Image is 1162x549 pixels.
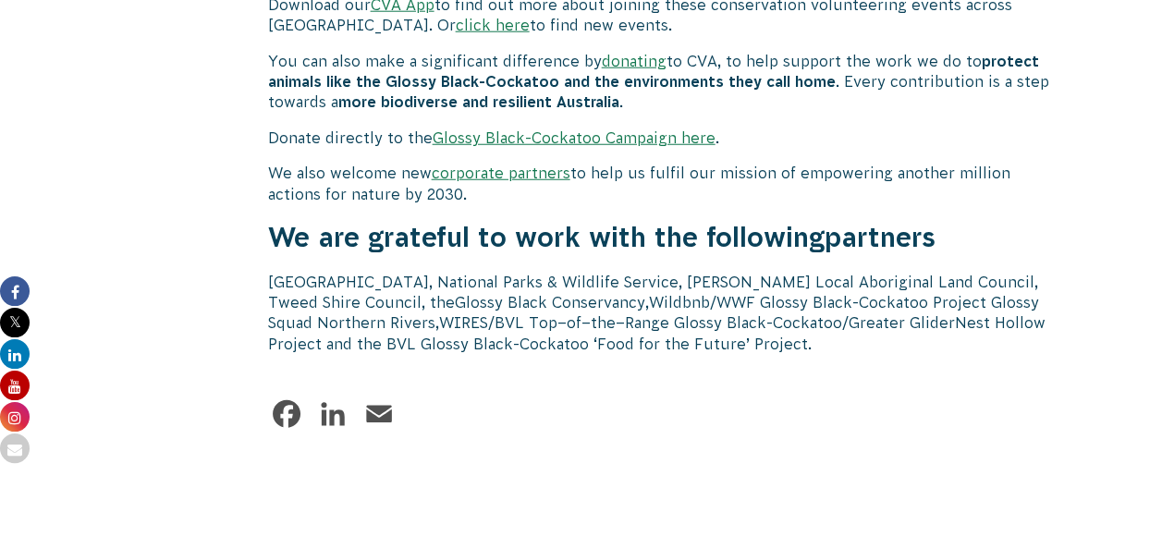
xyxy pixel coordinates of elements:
[455,294,645,311] span: Glossy Black Conservancy
[602,53,667,69] a: donating
[268,128,1061,148] p: Donate directly to the .
[268,396,305,433] a: Facebook
[625,314,842,331] span: Range Glossy Black-Cockatoo
[808,335,812,352] span: .
[314,396,351,433] a: LinkedIn
[591,314,616,331] span: the
[361,396,398,433] a: Email
[557,314,567,331] span: –
[649,294,710,311] span: Wildbnb
[616,314,625,331] span: –
[456,17,530,33] a: click here
[338,93,619,110] strong: more biodiverse and resilient Australia
[268,274,1038,311] span: [GEOGRAPHIC_DATA], National Parks & Wildlife Service, [PERSON_NAME] Local Aboriginal Land Council...
[268,163,1061,204] p: We also welcome new to help us fulfil our mission of empowering another million actions for natur...
[433,129,716,146] a: Glossy Black-Cockatoo Campaign here
[581,314,591,331] span: –
[268,222,825,252] strong: We are grateful to work with the following
[567,314,581,331] span: of
[432,165,570,181] a: corporate partners
[645,294,649,311] span: ,
[268,314,1046,351] span: Nest Hollow Project and the BVL Glossy Black-Cockatoo ‘Food for the Future’ Project
[825,222,936,252] strong: partners
[439,314,557,331] span: WIRES/BVL Top
[268,51,1061,113] p: You can also make a significant difference by to CVA, to help support the work we do to . Every c...
[842,314,955,331] span: /Greater Glider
